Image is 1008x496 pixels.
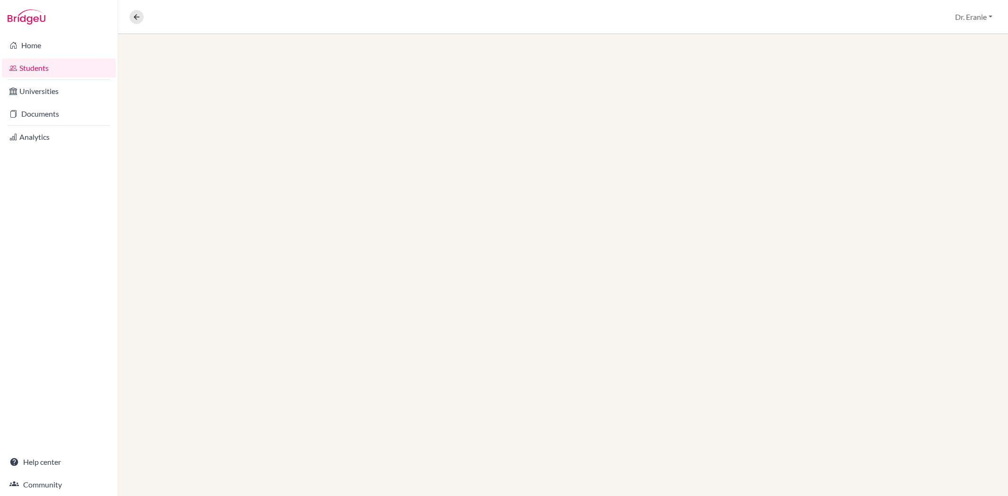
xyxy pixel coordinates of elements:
[951,8,997,26] button: Dr. Eranie
[2,453,116,471] a: Help center
[2,104,116,123] a: Documents
[2,36,116,55] a: Home
[2,475,116,494] a: Community
[2,82,116,101] a: Universities
[2,59,116,77] a: Students
[2,128,116,146] a: Analytics
[8,9,45,25] img: Bridge-U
